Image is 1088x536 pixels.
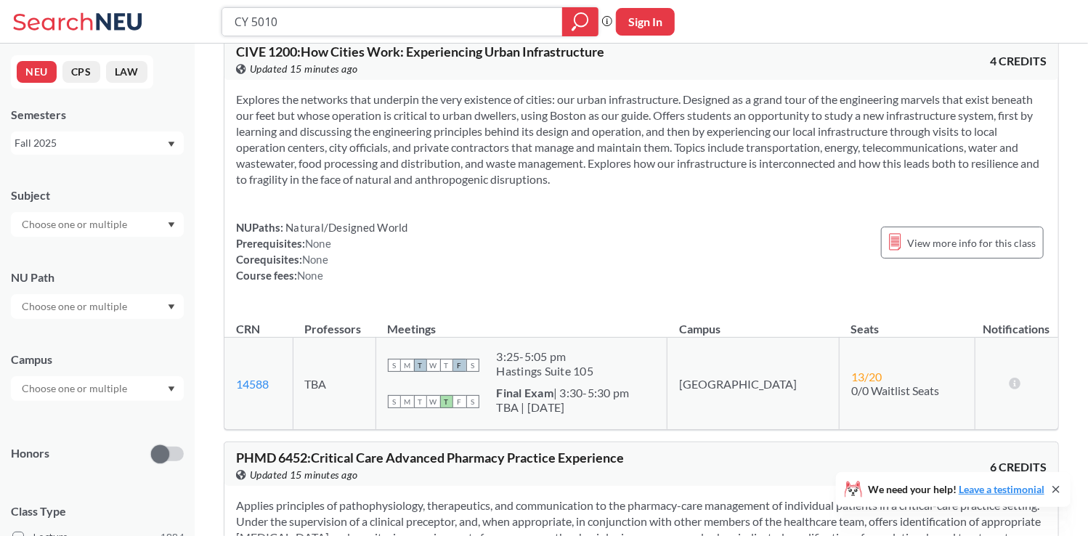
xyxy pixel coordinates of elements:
[250,467,358,483] span: Updated 15 minutes ago
[236,377,269,391] a: 14588
[305,237,331,250] span: None
[283,221,408,234] span: Natural/Designed World
[667,338,840,430] td: [GEOGRAPHIC_DATA]
[11,131,184,155] div: Fall 2025Dropdown arrow
[250,61,358,77] span: Updated 15 minutes ago
[11,212,184,237] div: Dropdown arrow
[11,269,184,285] div: NU Path
[15,135,166,151] div: Fall 2025
[236,450,624,466] span: PHMD 6452 : Critical Care Advanced Pharmacy Practice Experience
[11,107,184,123] div: Semesters
[453,359,466,372] span: F
[414,359,427,372] span: T
[414,395,427,408] span: T
[440,359,453,372] span: T
[497,349,594,364] div: 3:25 - 5:05 pm
[375,306,667,338] th: Meetings
[236,44,604,60] span: CIVE 1200 : How Cities Work: Experiencing Urban Infrastructure
[11,352,184,368] div: Campus
[388,359,401,372] span: S
[907,234,1036,252] span: View more info for this class
[990,53,1047,69] span: 4 CREDITS
[236,92,1047,187] section: Explores the networks that underpin the very existence of cities: our urban infrastructure. Desig...
[990,459,1047,475] span: 6 CREDITS
[959,483,1044,495] a: Leave a testimonial
[168,222,175,228] svg: Dropdown arrow
[616,8,675,36] button: Sign In
[168,142,175,147] svg: Dropdown arrow
[236,219,408,283] div: NUPaths: Prerequisites: Corequisites: Course fees:
[975,306,1058,338] th: Notifications
[868,484,1044,495] span: We need your help!
[401,359,414,372] span: M
[667,306,840,338] th: Campus
[440,395,453,408] span: T
[168,304,175,310] svg: Dropdown arrow
[453,395,466,408] span: F
[15,298,137,315] input: Choose one or multiple
[15,380,137,397] input: Choose one or multiple
[236,321,260,337] div: CRN
[11,294,184,319] div: Dropdown arrow
[851,370,882,383] span: 13 / 20
[427,395,440,408] span: W
[106,61,147,83] button: LAW
[233,9,552,34] input: Class, professor, course number, "phrase"
[15,216,137,233] input: Choose one or multiple
[17,61,57,83] button: NEU
[401,395,414,408] span: M
[466,395,479,408] span: S
[497,386,630,400] div: | 3:30-5:30 pm
[11,376,184,401] div: Dropdown arrow
[839,306,975,338] th: Seats
[62,61,100,83] button: CPS
[168,386,175,392] svg: Dropdown arrow
[497,400,630,415] div: TBA | [DATE]
[427,359,440,372] span: W
[293,338,375,430] td: TBA
[562,7,598,36] div: magnifying glass
[11,445,49,462] p: Honors
[497,364,594,378] div: Hastings Suite 105
[11,187,184,203] div: Subject
[851,383,939,397] span: 0/0 Waitlist Seats
[293,306,375,338] th: Professors
[466,359,479,372] span: S
[297,269,323,282] span: None
[497,386,554,399] b: Final Exam
[302,253,328,266] span: None
[572,12,589,32] svg: magnifying glass
[11,503,184,519] span: Class Type
[388,395,401,408] span: S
